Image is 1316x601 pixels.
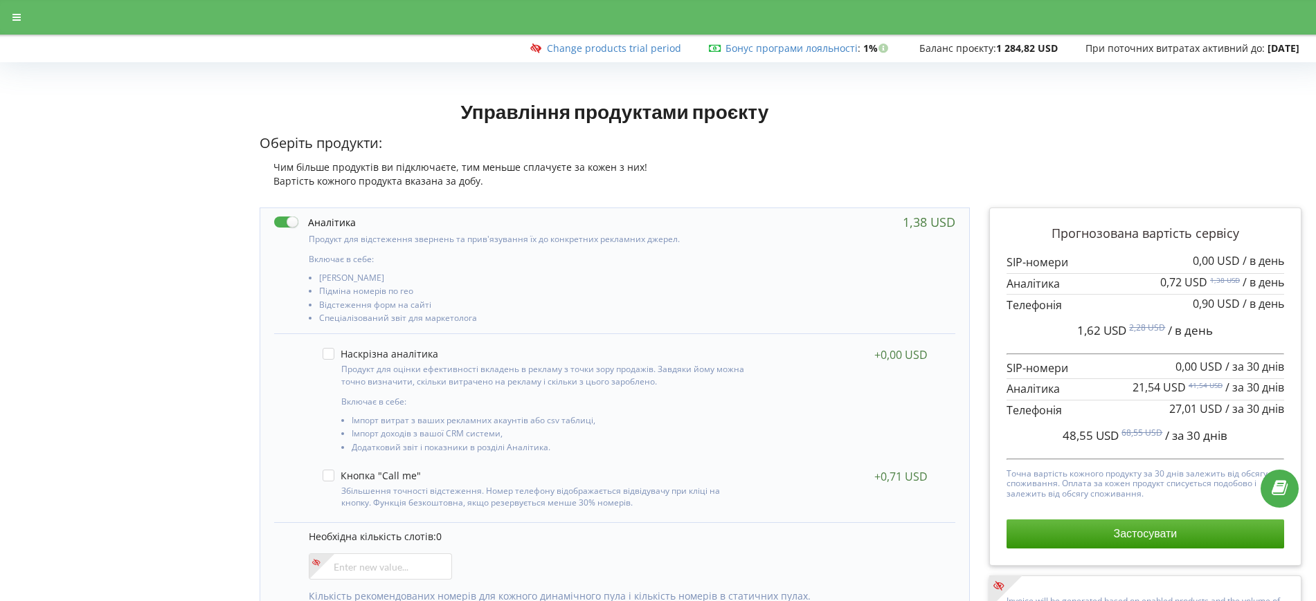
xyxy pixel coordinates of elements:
[309,553,452,580] input: Enter new value...
[725,41,860,55] span: :
[1165,427,1227,443] span: / за 30 днів
[1243,296,1284,311] span: / в день
[1007,225,1284,243] p: Прогнозована вартість сервісу
[996,41,1058,55] strong: 1 284,82 USD
[309,233,751,245] p: Продукт для відстеження звернень та прив'язування їх до конкретних рекламних джерел.
[1007,297,1284,313] p: Телефонія
[1193,253,1240,268] span: 0,00 USD
[260,160,970,174] div: Чим більше продуктів ви підключаєте, тим меньше сплачуєте за кожен з них!
[1169,401,1223,416] span: 27,01 USD
[919,41,996,55] span: Баланс проєкту:
[1133,380,1186,395] span: 21,54 USD
[352,443,746,456] li: Додатковий звіт і показники в розділі Аналітика.
[352,429,746,442] li: Імпорт доходів з вашої CRM системи,
[1225,380,1284,395] span: / за 30 днів
[1189,380,1223,390] sup: 41,54 USD
[319,286,751,299] li: Підміна номерів по гео
[1175,359,1223,374] span: 0,00 USD
[274,215,356,230] label: Аналітика
[725,41,858,55] a: Бонус програми лояльності
[436,530,442,543] span: 0
[1225,359,1284,374] span: / за 30 днів
[323,470,421,481] label: Кнопка "Call me"
[341,363,746,387] p: Продукт для оцінки ефективності вкладень в рекламу з точки зору продажів. Завдяки йому можна точн...
[1121,427,1162,438] sup: 68,55 USD
[319,273,751,286] li: [PERSON_NAME]
[1007,465,1284,499] p: Точна вартість кожного продукту за 30 днів залежить від обсягу споживання. Оплата за кожен продук...
[1007,276,1284,292] p: Аналітика
[874,470,928,483] div: +0,71 USD
[1193,296,1240,311] span: 0,90 USD
[341,396,746,407] p: Включає в себе:
[1077,322,1126,338] span: 1,62 USD
[1243,275,1284,290] span: / в день
[903,215,955,229] div: 1,38 USD
[309,530,941,544] p: Необхідна кількість слотів:
[319,313,751,326] li: Спеціалізований звіт для маркетолога
[260,133,970,154] p: Оберіть продукти:
[323,348,438,360] label: Наскрізна аналітика
[1007,519,1284,548] button: Застосувати
[1268,41,1299,55] strong: [DATE]
[1007,360,1284,376] p: SIP-номери
[1243,253,1284,268] span: / в день
[1129,322,1165,333] sup: 2,28 USD
[1160,275,1207,290] span: 0,72 USD
[1007,403,1284,418] p: Телефонія
[260,99,970,124] h1: Управління продуктами проєкту
[1063,427,1119,443] span: 48,55 USD
[1225,401,1284,416] span: / за 30 днів
[319,300,751,313] li: Відстеження форм на сайті
[1210,275,1240,285] sup: 1,38 USD
[352,416,746,429] li: Імпорт витрат з ваших рекламних акаунтів або csv таблиці,
[863,41,892,55] strong: 1%
[1085,41,1265,55] span: При поточних витратах активний до:
[1007,381,1284,397] p: Аналітика
[1007,255,1284,270] p: SIP-номери
[874,348,928,362] div: +0,00 USD
[309,253,751,265] p: Включає в себе:
[260,174,970,188] div: Вартість кожного продукта вказана за добу.
[547,41,681,55] a: Change products trial period
[341,485,746,508] p: Збільшення точності відстеження. Номер телефону відображається відвідувачу при кліці на кнопку. Ф...
[1168,322,1213,338] span: / в день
